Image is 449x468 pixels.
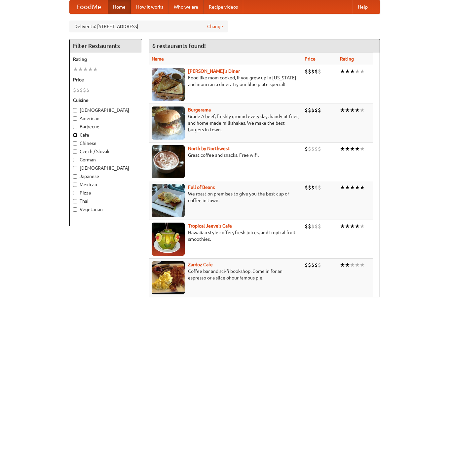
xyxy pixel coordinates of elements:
[73,97,138,104] h5: Cuisine
[73,66,78,73] li: ★
[73,140,138,147] label: Chinese
[355,184,360,191] li: ★
[345,223,350,230] li: ★
[318,261,321,269] li: $
[188,146,230,151] a: North by Northwest
[73,149,77,154] input: Czech / Slovak
[315,106,318,114] li: $
[188,262,213,267] a: Zardoz Cafe
[204,0,243,14] a: Recipe videos
[355,145,360,152] li: ★
[188,68,240,74] a: [PERSON_NAME]'s Diner
[345,261,350,269] li: ★
[131,0,168,14] a: How it works
[73,158,77,162] input: German
[168,0,204,14] a: Who we are
[83,66,88,73] li: ★
[315,184,318,191] li: $
[73,166,77,170] input: [DEMOGRAPHIC_DATA]
[311,145,315,152] li: $
[340,223,345,230] li: ★
[340,145,345,152] li: ★
[83,86,86,94] li: $
[73,132,138,138] label: Cafe
[188,107,211,112] b: Burgerama
[318,106,321,114] li: $
[88,66,93,73] li: ★
[340,261,345,269] li: ★
[360,145,365,152] li: ★
[152,223,185,256] img: jeeves.jpg
[311,223,315,230] li: $
[86,86,90,94] li: $
[73,181,138,188] label: Mexican
[318,184,321,191] li: $
[152,152,299,158] p: Great coffee and snacks. Free wifi.
[73,148,138,155] label: Czech / Slovak
[360,184,365,191] li: ★
[350,145,355,152] li: ★
[73,86,76,94] li: $
[305,261,308,269] li: $
[152,113,299,133] p: Grade A beef, freshly ground every day, hand-cut fries, and home-made milkshakes. We make the bes...
[305,184,308,191] li: $
[308,223,311,230] li: $
[355,106,360,114] li: ★
[308,261,311,269] li: $
[340,56,354,62] a: Rating
[152,261,185,294] img: zardoz.jpg
[73,156,138,163] label: German
[188,223,232,229] a: Tropical Jeeve's Cafe
[73,76,138,83] h5: Price
[305,68,308,75] li: $
[73,165,138,171] label: [DEMOGRAPHIC_DATA]
[152,74,299,88] p: Food like mom cooked, if you grew up in [US_STATE] and mom ran a diner. Try our blue plate special!
[308,106,311,114] li: $
[315,223,318,230] li: $
[152,191,299,204] p: We roast on premises to give you the best cup of coffee in town.
[73,173,138,180] label: Japanese
[308,145,311,152] li: $
[355,261,360,269] li: ★
[152,184,185,217] img: beans.jpg
[353,0,373,14] a: Help
[305,56,316,62] a: Price
[70,39,142,53] h4: Filter Restaurants
[315,68,318,75] li: $
[73,116,77,121] input: American
[308,184,311,191] li: $
[70,0,108,14] a: FoodMe
[73,107,138,113] label: [DEMOGRAPHIC_DATA]
[360,106,365,114] li: ★
[69,21,228,32] div: Deliver to: [STREET_ADDRESS]
[80,86,83,94] li: $
[318,145,321,152] li: $
[76,86,80,94] li: $
[345,106,350,114] li: ★
[73,56,138,63] h5: Rating
[340,184,345,191] li: ★
[73,133,77,137] input: Cafe
[350,68,355,75] li: ★
[305,106,308,114] li: $
[73,125,77,129] input: Barbecue
[305,223,308,230] li: $
[360,261,365,269] li: ★
[311,184,315,191] li: $
[93,66,98,73] li: ★
[152,268,299,281] p: Coffee bar and sci-fi bookshop. Come in for an espresso or a slice of our famous pie.
[311,261,315,269] li: $
[350,261,355,269] li: ★
[73,123,138,130] label: Barbecue
[73,183,77,187] input: Mexican
[152,229,299,242] p: Hawaiian style coffee, fresh juices, and tropical fruit smoothies.
[188,185,215,190] a: Full of Beans
[73,191,77,195] input: Pizza
[78,66,83,73] li: ★
[355,68,360,75] li: ★
[315,145,318,152] li: $
[318,223,321,230] li: $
